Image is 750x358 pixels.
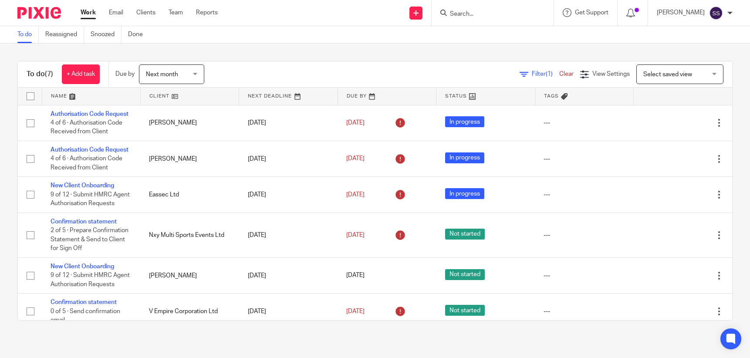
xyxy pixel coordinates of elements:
[546,71,553,77] span: (1)
[51,299,117,305] a: Confirmation statement
[643,71,692,78] span: Select saved view
[709,6,723,20] img: svg%3E
[239,257,338,293] td: [DATE]
[17,7,61,19] img: Pixie
[544,271,625,280] div: ---
[45,71,53,78] span: (7)
[27,70,53,79] h1: To do
[51,273,130,288] span: 9 of 12 · Submit HMRC Agent Authorisation Requests
[51,120,122,135] span: 4 of 6 · Authorisation Code Received from Client
[140,213,239,257] td: Nxy Multi Sports Events Ltd
[445,188,484,199] span: In progress
[115,70,135,78] p: Due by
[657,8,705,17] p: [PERSON_NAME]
[51,156,122,171] span: 4 of 6 · Authorisation Code Received from Client
[140,177,239,213] td: Eassec Ltd
[544,94,559,98] span: Tags
[17,26,39,43] a: To do
[532,71,559,77] span: Filter
[51,308,120,324] span: 0 of 5 · Send confirmation email
[239,294,338,329] td: [DATE]
[51,227,128,251] span: 2 of 5 · Prepare Confirmation Statement & Send to Client for Sign Off
[239,177,338,213] td: [DATE]
[196,8,218,17] a: Reports
[346,156,365,162] span: [DATE]
[239,141,338,176] td: [DATE]
[62,64,100,84] a: + Add task
[559,71,574,77] a: Clear
[169,8,183,17] a: Team
[544,118,625,127] div: ---
[544,231,625,240] div: ---
[445,269,485,280] span: Not started
[146,71,178,78] span: Next month
[544,307,625,316] div: ---
[45,26,84,43] a: Reassigned
[128,26,149,43] a: Done
[346,232,365,238] span: [DATE]
[140,105,239,141] td: [PERSON_NAME]
[140,294,239,329] td: V Empire Corporation Ltd
[51,219,117,225] a: Confirmation statement
[544,190,625,199] div: ---
[239,213,338,257] td: [DATE]
[91,26,122,43] a: Snoozed
[346,192,365,198] span: [DATE]
[51,147,128,153] a: Authorisation Code Request
[239,105,338,141] td: [DATE]
[81,8,96,17] a: Work
[136,8,155,17] a: Clients
[445,305,485,316] span: Not started
[51,192,130,207] span: 9 of 12 · Submit HMRC Agent Authorisation Requests
[140,257,239,293] td: [PERSON_NAME]
[51,182,114,189] a: New Client Onboarding
[346,273,365,279] span: [DATE]
[346,308,365,314] span: [DATE]
[109,8,123,17] a: Email
[445,229,485,240] span: Not started
[51,263,114,270] a: New Client Onboarding
[140,141,239,176] td: [PERSON_NAME]
[544,155,625,163] div: ---
[592,71,630,77] span: View Settings
[445,116,484,127] span: In progress
[51,111,128,117] a: Authorisation Code Request
[449,10,527,18] input: Search
[445,152,484,163] span: In progress
[346,120,365,126] span: [DATE]
[575,10,608,16] span: Get Support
